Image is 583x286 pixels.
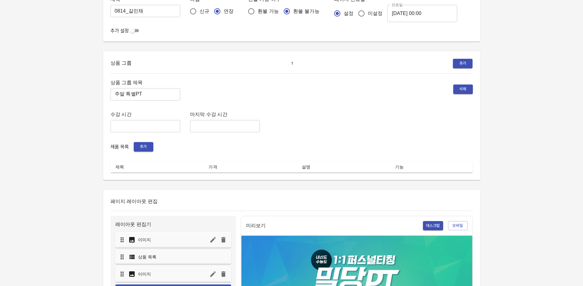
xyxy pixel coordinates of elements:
[423,221,443,231] button: 데스크탑
[110,28,129,34] span: 추가 설정
[288,60,297,67] span: 1
[246,222,266,229] p: 미리보기
[138,271,151,277] p: 이미지
[110,59,132,68] h6: 상품 그룹
[451,222,465,229] span: 모바일
[448,221,468,231] button: 모바일
[286,59,298,68] button: 1
[110,197,473,206] h6: 페이지 레이아웃 편집
[456,86,470,93] span: 삭제
[297,161,390,173] th: 설명
[204,161,297,173] th: 가격
[138,254,157,260] p: 상품 목록
[224,8,234,15] span: 연장
[115,221,231,228] p: 레이아웃 편집기
[134,142,153,152] button: 추가
[138,237,151,243] p: 이미지
[453,85,473,94] button: 삭제
[426,222,440,229] span: 데스크탑
[190,110,260,119] h6: 마지막 수강 시간
[456,60,469,67] span: 추가
[110,161,204,173] th: 제목
[110,110,180,119] h6: 수강 시간
[453,59,473,68] button: 추가
[110,78,180,87] h6: 상품 그룹 제목
[368,10,383,17] span: 미설정
[390,161,473,173] th: 기능
[293,8,319,15] span: 환불 불가능
[344,10,353,17] span: 설정
[200,8,209,15] span: 신규
[137,143,150,150] span: 추가
[258,8,279,15] span: 환불 가능
[110,144,129,150] span: 제품 목록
